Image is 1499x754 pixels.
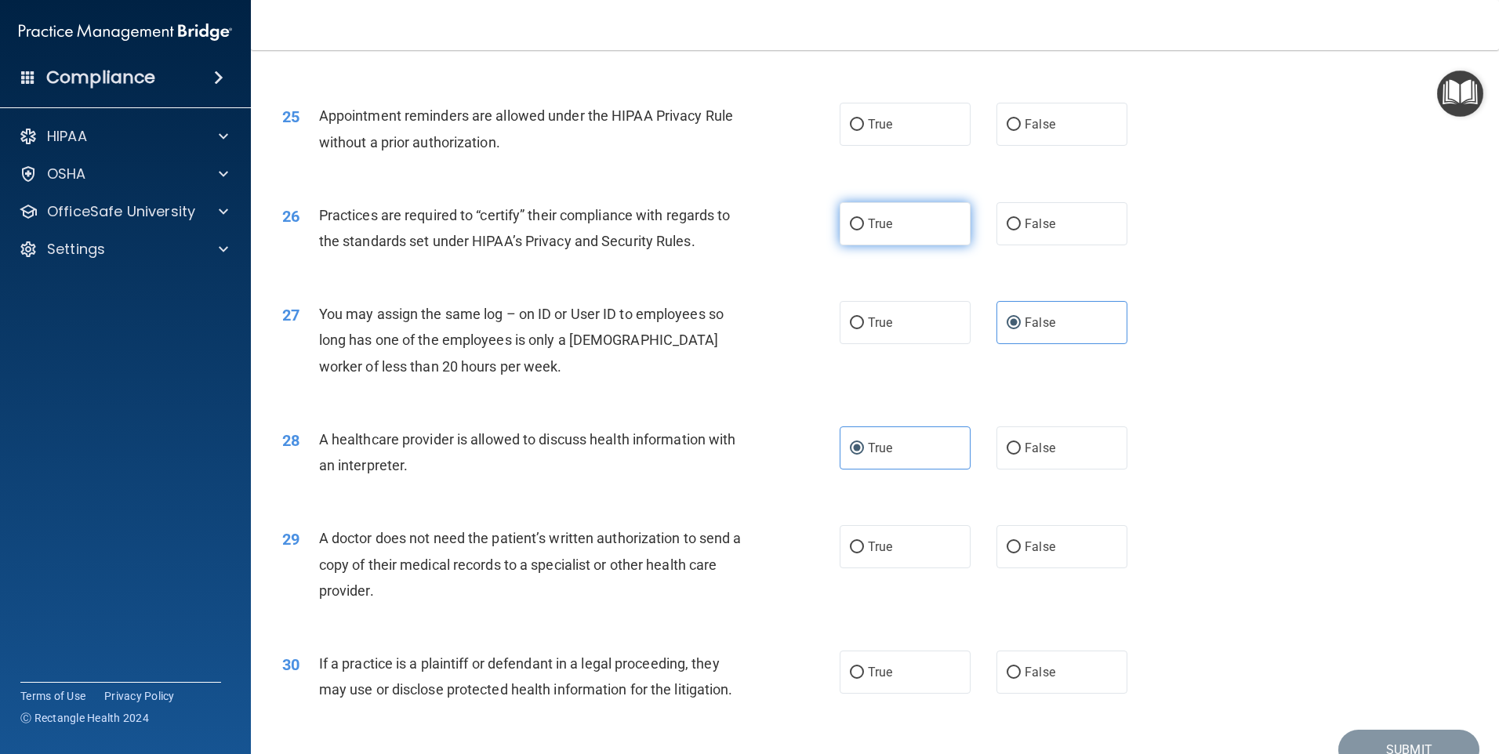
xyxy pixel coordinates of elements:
[1007,119,1021,131] input: False
[1025,539,1055,554] span: False
[47,127,87,146] p: HIPAA
[20,710,149,726] span: Ⓒ Rectangle Health 2024
[282,530,299,549] span: 29
[868,216,892,231] span: True
[1007,219,1021,230] input: False
[19,165,228,183] a: OSHA
[19,16,232,48] img: PMB logo
[47,165,86,183] p: OSHA
[868,665,892,680] span: True
[1025,216,1055,231] span: False
[850,542,864,553] input: True
[282,655,299,674] span: 30
[282,107,299,126] span: 25
[850,667,864,679] input: True
[47,202,195,221] p: OfficeSafe University
[1437,71,1483,117] button: Open Resource Center
[104,688,175,704] a: Privacy Policy
[282,431,299,450] span: 28
[850,443,864,455] input: True
[319,207,731,249] span: Practices are required to “certify” their compliance with regards to the standards set under HIPA...
[319,306,724,374] span: You may assign the same log – on ID or User ID to employees so long has one of the employees is o...
[282,306,299,324] span: 27
[868,117,892,132] span: True
[1007,317,1021,329] input: False
[868,440,892,455] span: True
[319,431,736,473] span: A healthcare provider is allowed to discuss health information with an interpreter.
[1025,315,1055,330] span: False
[1007,542,1021,553] input: False
[1007,667,1021,679] input: False
[47,240,105,259] p: Settings
[850,119,864,131] input: True
[850,219,864,230] input: True
[20,688,85,704] a: Terms of Use
[850,317,864,329] input: True
[19,127,228,146] a: HIPAA
[1025,117,1055,132] span: False
[319,107,733,150] span: Appointment reminders are allowed under the HIPAA Privacy Rule without a prior authorization.
[1025,440,1055,455] span: False
[1007,443,1021,455] input: False
[319,655,733,698] span: If a practice is a plaintiff or defendant in a legal proceeding, they may use or disclose protect...
[19,240,228,259] a: Settings
[868,315,892,330] span: True
[282,207,299,226] span: 26
[19,202,228,221] a: OfficeSafe University
[319,530,742,598] span: A doctor does not need the patient’s written authorization to send a copy of their medical record...
[1025,665,1055,680] span: False
[46,67,155,89] h4: Compliance
[868,539,892,554] span: True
